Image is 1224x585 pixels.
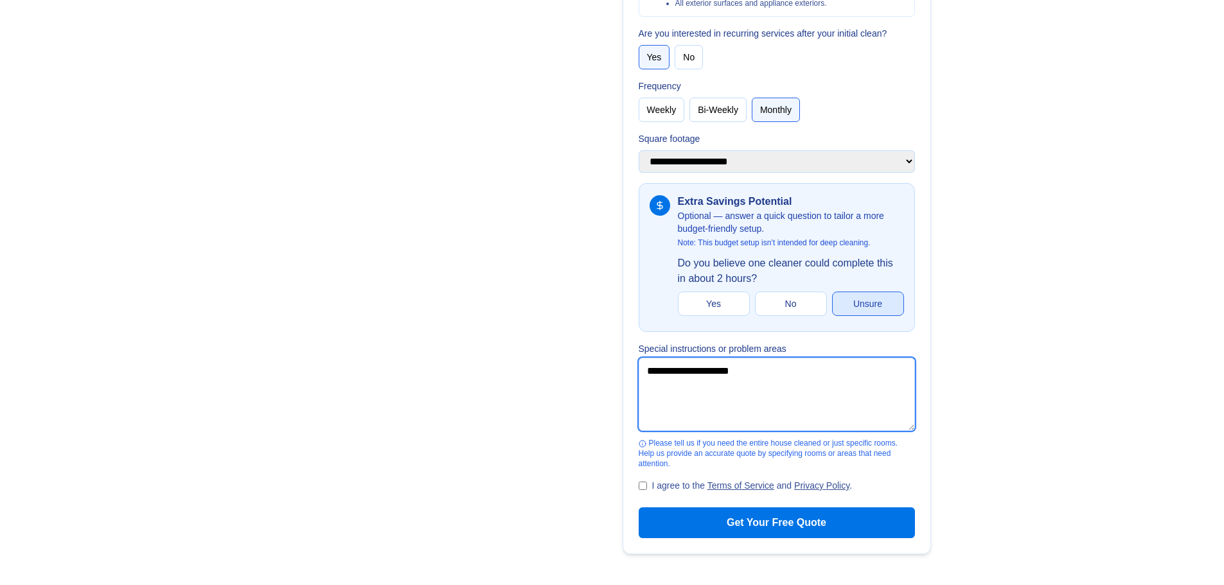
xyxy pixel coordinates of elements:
label: I agree to the and . [652,479,853,492]
button: Unsure [832,292,904,316]
a: Terms of Service [707,480,774,491]
button: No [675,45,703,69]
a: Privacy Policy [794,480,849,491]
h4: Extra Savings Potential [678,194,904,209]
div: Please tell us if you need the entire house cleaned or just specific rooms. Help us provide an ac... [639,438,915,469]
button: No [755,292,827,316]
button: Yes [678,292,750,316]
label: Frequency [639,80,915,92]
button: Get Your Free Quote [639,507,915,538]
p: Note: This budget setup isn’t intended for deep cleaning. [678,238,904,248]
p: Optional — answer a quick question to tailor a more budget‑friendly setup. [678,209,904,235]
button: Monthly [752,98,800,122]
button: Weekly [639,98,685,122]
label: Special instructions or problem areas [639,342,915,355]
label: Do you believe one cleaner could complete this in about 2 hours? [678,256,904,286]
button: Bi-Weekly [689,98,747,122]
label: Square footage [639,132,915,145]
button: Yes [639,45,670,69]
label: Are you interested in recurring services after your initial clean? [639,27,915,40]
